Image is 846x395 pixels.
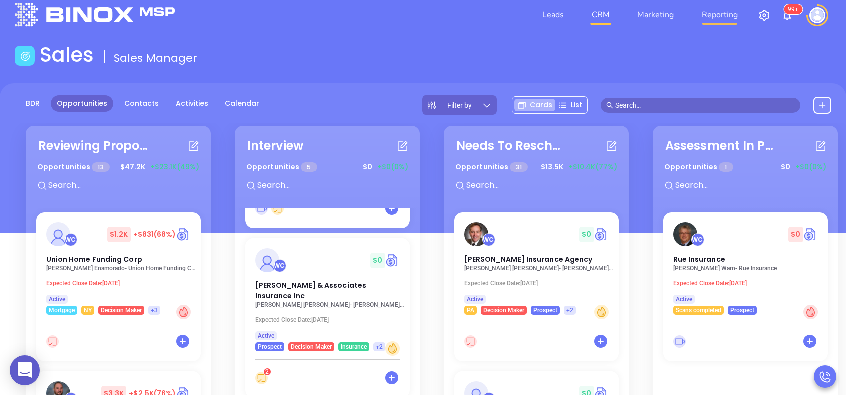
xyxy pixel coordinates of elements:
img: Moore & Associates Insurance Inc [255,248,279,272]
span: 5 [301,162,317,172]
div: List [555,99,585,111]
sup: 2 [264,368,271,375]
span: $ 0 [778,159,793,175]
span: Decision Maker [483,305,524,316]
input: Search... [674,179,824,192]
a: Calendar [219,95,265,112]
input: Search... [256,179,406,192]
span: Prospect [258,341,282,352]
span: Active [467,294,483,305]
a: CRM [588,5,614,25]
p: Juan Enamorado - Union Home Funding Corp [46,265,196,272]
a: Opportunities [51,95,113,112]
div: Hot [176,305,191,319]
span: 13 [92,162,109,172]
span: +$0 (0%) [377,162,408,172]
a: Reporting [698,5,742,25]
span: Active [49,294,65,305]
div: Needs To Reschedule [456,137,566,155]
span: Lawton Insurance Agency [464,254,593,264]
span: Prospect [730,305,754,316]
p: Sammy Truett - Moore & Associates Insurance Inc [255,301,405,308]
span: $ 13.5K [538,159,566,175]
span: +$0 (0%) [795,162,826,172]
p: John Warn - Rue Insurance [673,265,823,272]
div: Walter Contreras [691,233,704,246]
span: 1 [719,162,733,172]
span: $ 1.2K [107,227,131,242]
span: Union Home Funding Corp [46,254,142,264]
span: +2 [376,341,383,352]
span: $ 0 [370,253,385,268]
span: Mortgage [49,305,75,316]
a: Activities [170,95,214,112]
span: Active [258,330,274,341]
div: Warm [385,341,400,356]
span: search [606,102,613,109]
a: Contacts [118,95,165,112]
p: Opportunities [246,158,317,176]
span: +$831 (68%) [133,229,176,239]
span: Moore & Associates Insurance Inc [255,280,367,301]
img: Lawton Insurance Agency [464,222,488,246]
img: logo [15,3,175,26]
p: Expected Close Date: [DATE] [46,280,196,287]
span: Decision Maker [291,341,332,352]
div: Warm [594,305,609,319]
span: Sales Manager [114,50,197,66]
input: Search... [47,179,197,192]
a: profileWalter Contreras$0Circle dollar[PERSON_NAME] Insurance Agency[PERSON_NAME] [PERSON_NAME]- ... [454,212,619,315]
p: Opportunities [37,158,110,176]
span: Filter by [447,102,472,109]
div: Hot [803,305,818,319]
p: Expected Close Date: [DATE] [255,316,405,323]
span: 31 [510,162,527,172]
div: Assessment In Progress [665,137,775,155]
span: Insurance [341,341,367,352]
p: Opportunities [664,158,733,176]
img: Quote [385,253,400,268]
span: $ 0 [579,227,594,242]
h1: Sales [40,43,94,67]
a: Marketing [634,5,678,25]
div: Walter Contreras [273,259,286,272]
a: BDR [20,95,46,112]
input: Search… [615,100,795,111]
span: Rue Insurance [673,254,725,264]
span: +2 [566,305,573,316]
img: iconSetting [758,9,770,21]
div: Interview [247,137,303,155]
span: Decision Maker [101,305,142,316]
p: Expected Close Date: [DATE] [464,280,614,287]
span: Active [676,294,692,305]
span: PA [467,305,474,316]
img: Rue Insurance [673,222,697,246]
div: Walter Contreras [64,233,77,246]
img: Quote [594,227,609,242]
p: Brad Lawton - Lawton Insurance Agency [464,265,614,272]
a: profileWalter Contreras$0Circle dollar[PERSON_NAME] & Associates Insurance Inc[PERSON_NAME] [PERS... [245,238,410,351]
span: Scans completed [676,305,721,316]
span: NY [84,305,92,316]
p: Opportunities [455,158,528,176]
div: Walter Contreras [482,233,495,246]
input: Search... [465,179,615,192]
div: Reviewing Proposal [38,137,148,155]
img: Quote [803,227,818,242]
a: Leads [538,5,568,25]
img: Quote [176,227,191,242]
span: $ 0 [788,227,803,242]
a: profileWalter Contreras$1.2K+$831(68%)Circle dollarUnion Home Funding Corp[PERSON_NAME] Enamorado... [36,212,201,315]
span: +3 [151,305,158,316]
span: 2 [265,368,269,375]
img: Union Home Funding Corp [46,222,70,246]
sup: 100 [784,4,802,14]
span: $ 0 [360,159,375,175]
span: +$23.1K (49%) [150,162,199,172]
img: iconNotification [781,9,793,21]
span: $ 47.2K [118,159,148,175]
